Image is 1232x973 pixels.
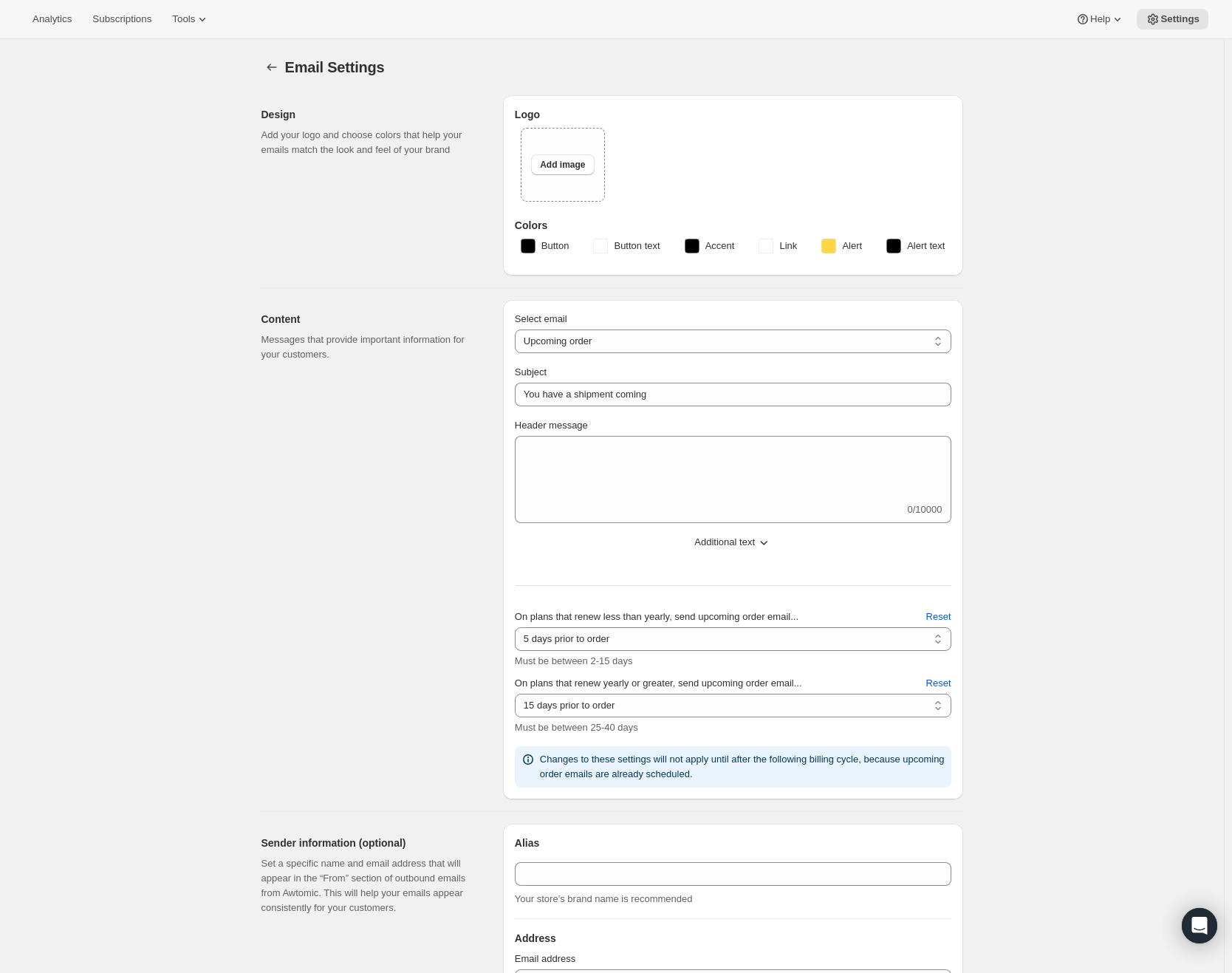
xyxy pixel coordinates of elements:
[515,366,547,378] span: Subject
[676,234,744,258] button: Accent
[705,239,735,253] span: Accent
[515,893,693,904] span: Your store’s brand name is recommended
[515,611,798,622] span: On plans that renew less than yearly, send upcoming order email...
[261,332,479,362] p: Messages that provide important information for your customers.
[515,931,951,946] h3: Address
[1160,13,1200,25] span: Settings
[917,605,960,629] button: Reset
[1182,908,1217,943] div: Open Intercom Messenger
[515,107,951,122] h3: Logo
[261,312,479,327] h2: Content
[32,13,72,25] span: Analytics
[750,234,806,258] button: Link
[515,420,588,431] span: Header message
[506,530,960,554] button: Additional text
[512,234,578,258] button: Button
[515,655,633,666] span: Must be between 2-15 days
[812,234,871,258] button: Alert
[779,239,797,253] span: Link
[1137,9,1208,30] button: Settings
[614,239,660,253] span: Button text
[1090,13,1110,25] span: Help
[92,13,151,25] span: Subscriptions
[261,856,479,915] p: Set a specific name and email address that will appear in the “From” section of outbound emails f...
[1067,9,1134,30] button: Help
[261,57,282,78] button: Settings
[917,672,960,695] button: Reset
[515,218,951,233] h3: Colors
[261,107,479,122] h2: Design
[531,154,594,175] button: Add image
[694,535,755,550] span: Additional text
[584,234,668,258] button: Button text
[907,239,945,253] span: Alert text
[515,313,567,324] span: Select email
[540,159,585,171] span: Add image
[926,676,951,691] span: Reset
[842,239,862,253] span: Alert
[285,59,385,75] span: Email Settings
[515,953,575,964] span: Email address
[541,239,569,253] span: Button
[926,610,951,624] span: Reset
[261,836,479,850] h2: Sender information (optional)
[515,836,951,850] h3: Alias
[172,13,195,25] span: Tools
[877,234,954,258] button: Alert text
[515,722,638,733] span: Must be between 25-40 days
[540,752,945,782] p: Changes to these settings will not apply until after the following billing cycle, because upcomin...
[24,9,81,30] button: Analytics
[83,9,160,30] button: Subscriptions
[163,9,219,30] button: Tools
[515,677,802,689] span: On plans that renew yearly or greater, send upcoming order email...
[261,128,479,157] p: Add your logo and choose colors that help your emails match the look and feel of your brand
